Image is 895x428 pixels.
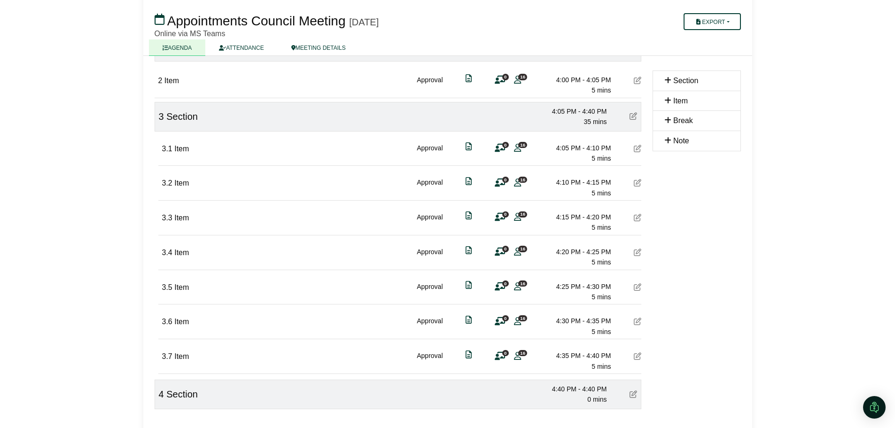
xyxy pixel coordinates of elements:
[545,281,611,292] div: 4:25 PM - 4:30 PM
[502,280,509,287] span: 0
[149,39,206,56] a: AGENDA
[673,137,689,145] span: Note
[591,328,611,335] span: 5 mins
[545,316,611,326] div: 4:30 PM - 4:35 PM
[518,211,527,218] span: 16
[591,258,611,266] span: 5 mins
[673,117,693,125] span: Break
[502,315,509,321] span: 0
[545,212,611,222] div: 4:15 PM - 4:20 PM
[518,74,527,80] span: 16
[518,315,527,321] span: 16
[174,318,189,326] span: Item
[174,249,189,257] span: Item
[584,118,607,125] span: 35 mins
[417,247,443,268] div: Approval
[518,280,527,287] span: 16
[684,13,740,30] button: Export
[164,77,179,85] span: Item
[174,214,189,222] span: Item
[591,189,611,197] span: 5 mins
[502,350,509,356] span: 0
[518,350,527,356] span: 16
[174,283,189,291] span: Item
[673,97,688,105] span: Item
[591,155,611,162] span: 5 mins
[417,143,443,164] div: Approval
[518,177,527,183] span: 16
[591,224,611,231] span: 5 mins
[162,318,172,326] span: 3.6
[162,352,172,360] span: 3.7
[162,283,172,291] span: 3.5
[541,106,607,117] div: 4:05 PM - 4:40 PM
[591,363,611,370] span: 5 mins
[278,39,359,56] a: MEETING DETAILS
[545,247,611,257] div: 4:20 PM - 4:25 PM
[174,145,189,153] span: Item
[167,14,346,28] span: Appointments Council Meeting
[502,177,509,183] span: 0
[162,249,172,257] span: 3.4
[545,177,611,187] div: 4:10 PM - 4:15 PM
[162,145,172,153] span: 3.1
[166,111,198,122] span: Section
[417,316,443,337] div: Approval
[159,389,164,399] span: 4
[541,384,607,394] div: 4:40 PM - 4:40 PM
[155,30,226,38] span: Online via MS Teams
[174,352,189,360] span: Item
[545,143,611,153] div: 4:05 PM - 4:10 PM
[417,75,443,96] div: Approval
[545,75,611,85] div: 4:00 PM - 4:05 PM
[587,396,607,403] span: 0 mins
[502,74,509,80] span: 0
[518,142,527,148] span: 16
[591,86,611,94] span: 5 mins
[417,350,443,372] div: Approval
[545,350,611,361] div: 4:35 PM - 4:40 PM
[349,16,379,28] div: [DATE]
[205,39,277,56] a: ATTENDANCE
[158,77,163,85] span: 2
[863,396,886,419] div: Open Intercom Messenger
[417,212,443,233] div: Approval
[673,77,698,85] span: Section
[502,246,509,252] span: 0
[159,111,164,122] span: 3
[518,246,527,252] span: 16
[417,281,443,303] div: Approval
[162,179,172,187] span: 3.2
[166,389,198,399] span: Section
[174,179,189,187] span: Item
[417,177,443,198] div: Approval
[502,142,509,148] span: 0
[162,214,172,222] span: 3.3
[591,293,611,301] span: 5 mins
[502,211,509,218] span: 0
